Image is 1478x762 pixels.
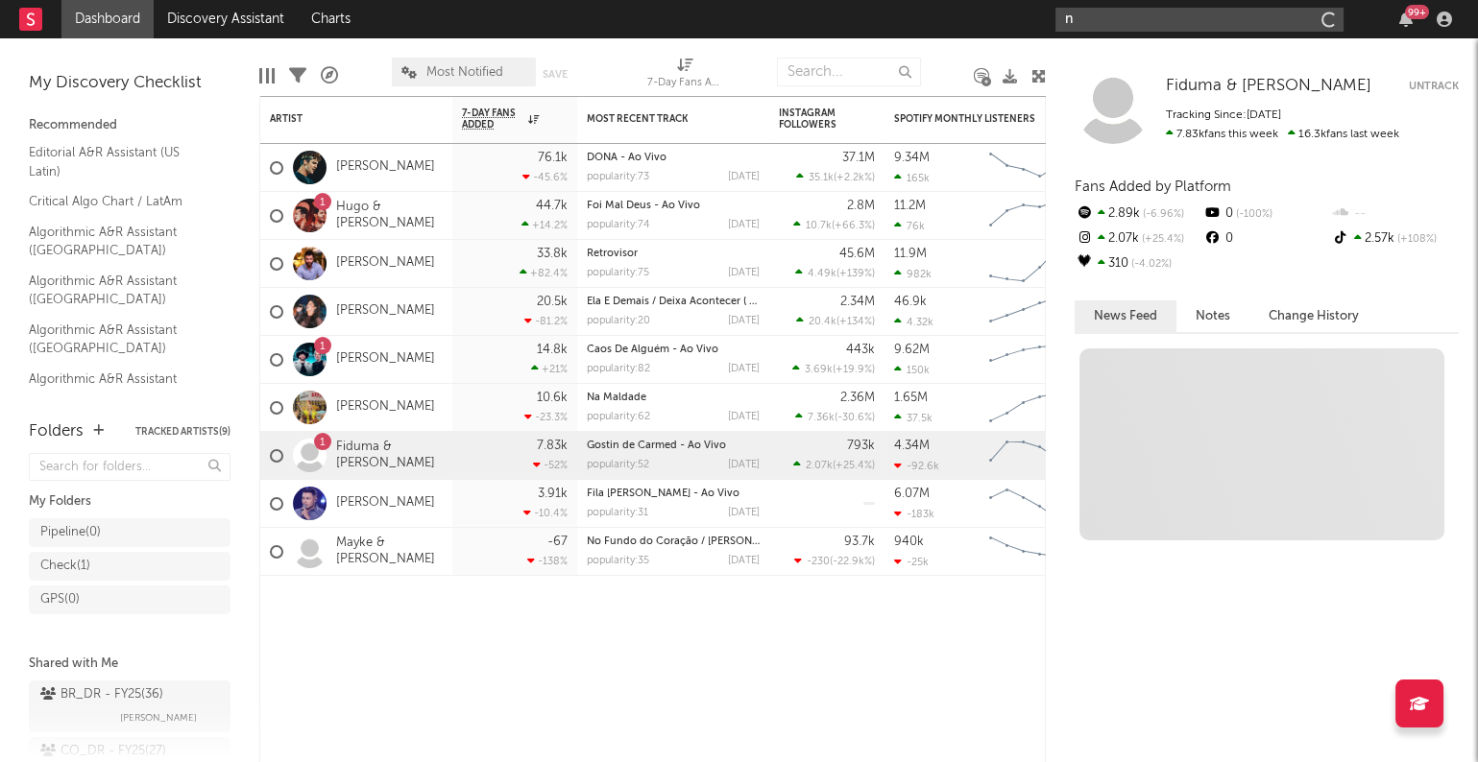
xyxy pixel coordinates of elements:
span: +139 % [839,269,872,279]
div: 150k [894,364,930,376]
a: [PERSON_NAME] [336,495,435,512]
span: +25.4 % [1139,234,1184,245]
div: -67 [547,536,568,548]
div: Folders [29,420,84,443]
span: +134 % [839,317,872,327]
div: popularity: 75 [587,268,649,278]
div: -138 % [527,555,568,567]
div: 99 + [1405,5,1429,19]
svg: Chart title [981,144,1067,192]
div: 4.34M [894,440,930,452]
div: -10.4 % [523,507,568,519]
div: [DATE] [728,460,760,470]
div: [DATE] [728,364,760,374]
div: [DATE] [728,220,760,230]
a: DONA - Ao Vivo [587,153,666,163]
a: BR_DR - FY25(36)[PERSON_NAME] [29,680,230,732]
div: popularity: 74 [587,220,650,230]
div: 14.8k [537,344,568,356]
a: [PERSON_NAME] [336,351,435,368]
div: Edit Columns [259,48,275,104]
div: Shared with Me [29,653,230,676]
span: +25.4 % [836,461,872,471]
span: +2.2k % [836,173,872,183]
div: 10.6k [537,392,568,404]
div: ( ) [796,171,875,183]
a: [PERSON_NAME] [336,255,435,272]
div: 76k [894,220,925,232]
a: [PERSON_NAME] [336,159,435,176]
span: Fans Added by Platform [1075,179,1231,194]
div: 0 [1202,202,1330,226]
a: Fiduma & [PERSON_NAME] [336,440,443,472]
span: Most Notified [426,66,503,79]
a: Check(1) [29,552,230,581]
span: 10.7k [806,221,832,231]
span: -22.9k % [833,557,872,567]
a: Algorithmic A&R Assistant ([GEOGRAPHIC_DATA]) [29,222,211,261]
span: 2.07k [806,461,833,471]
div: Spotify Monthly Listeners [894,113,1038,125]
svg: Chart title [981,240,1067,288]
div: 76.1k [538,152,568,164]
div: 2.89k [1075,202,1202,226]
div: popularity: 35 [587,556,649,566]
div: 2.34M [840,296,875,308]
a: Caos De Alguém - Ao Vivo [587,345,718,355]
input: Search for artists [1055,8,1344,32]
div: Recommended [29,114,230,137]
div: 3.91k [538,488,568,500]
input: Search for folders... [29,453,230,481]
div: 793k [847,440,875,452]
span: [PERSON_NAME] [120,706,197,729]
span: Tracking Since: [DATE] [1166,109,1281,121]
div: My Folders [29,490,230,513]
div: 11.9M [894,248,927,260]
div: 443k [846,344,875,356]
div: 9.62M [894,344,930,356]
span: 7-Day Fans Added [462,107,523,131]
span: -4.02 % [1128,259,1172,270]
div: 20.5k [537,296,568,308]
div: ( ) [793,219,875,231]
svg: Chart title [981,480,1067,528]
div: Most Recent Track [587,113,731,125]
div: 7-Day Fans Added (7-Day Fans Added) [647,72,724,95]
div: DONA - Ao Vivo [587,153,760,163]
div: 9.34M [894,152,930,164]
div: [DATE] [728,412,760,422]
div: +14.2 % [521,219,568,231]
div: Artist [270,113,414,125]
a: Gostin de Carmed - Ao Vivo [587,441,726,451]
span: -230 [807,557,830,567]
div: A&R Pipeline [321,48,338,104]
div: 1.65M [894,392,928,404]
div: My Discovery Checklist [29,72,230,95]
a: Retrovisor [587,249,638,259]
a: Algorithmic A&R Assistant ([GEOGRAPHIC_DATA]) [29,271,211,310]
div: -23.3 % [524,411,568,423]
div: 93.7k [844,536,875,548]
div: popularity: 73 [587,172,649,182]
svg: Chart title [981,288,1067,336]
div: ( ) [795,411,875,423]
span: 7.83k fans this week [1166,129,1278,140]
button: News Feed [1075,300,1176,332]
div: 982k [894,268,932,280]
div: 6.07M [894,488,930,500]
div: ( ) [795,267,875,279]
svg: Chart title [981,528,1067,576]
div: 0 [1202,226,1330,251]
svg: Chart title [981,384,1067,432]
div: ( ) [794,555,875,567]
div: Instagram Followers [779,107,846,131]
a: GPS(0) [29,585,230,614]
button: Change History [1249,300,1378,332]
div: Foi Mal Deus - Ao Vivo [587,201,760,211]
span: +108 % [1394,234,1437,245]
button: Notes [1176,300,1249,332]
div: 11.2M [894,200,926,212]
span: 20.4k [809,317,836,327]
a: Fiduma & [PERSON_NAME] [1166,77,1371,96]
button: Save [543,69,568,80]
